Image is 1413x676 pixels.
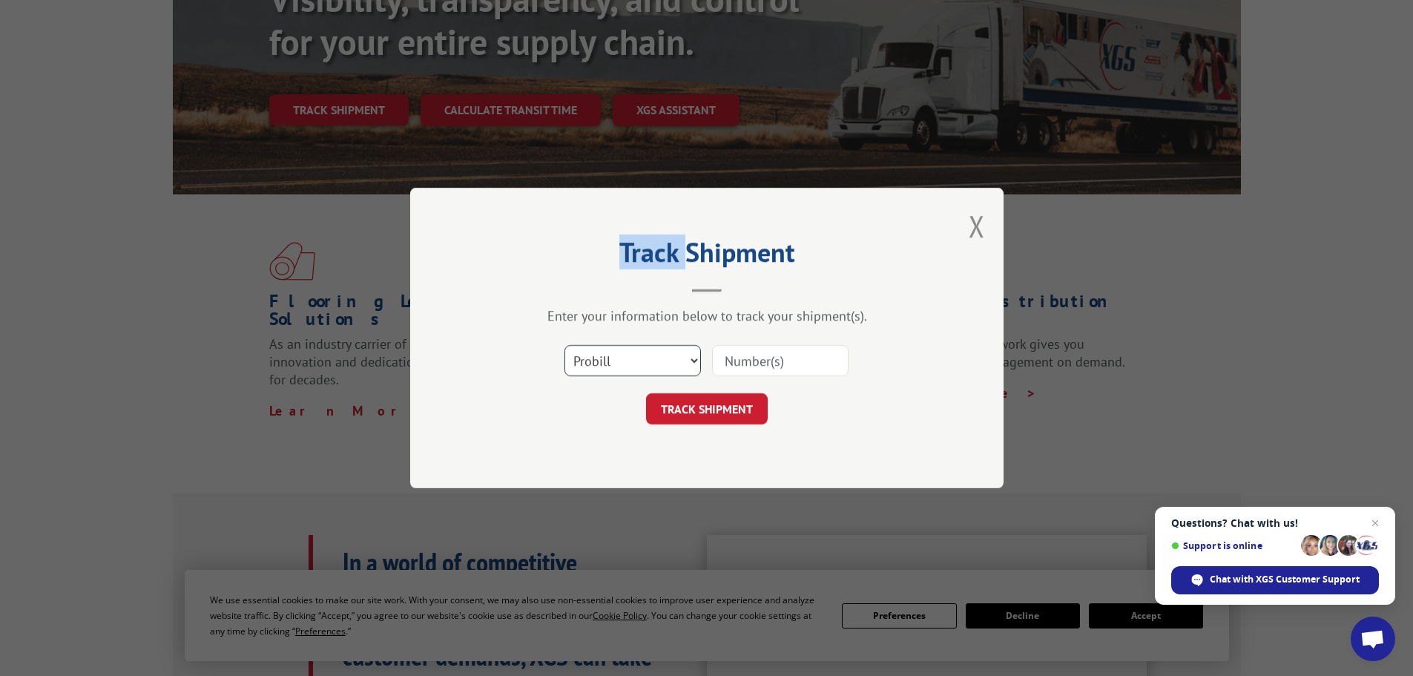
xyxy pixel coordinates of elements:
input: Number(s) [712,345,849,376]
span: Close chat [1366,514,1384,532]
span: Chat with XGS Customer Support [1210,573,1360,586]
span: Support is online [1171,540,1296,551]
div: Enter your information below to track your shipment(s). [484,307,929,324]
button: TRACK SHIPMENT [646,393,768,424]
div: Open chat [1351,617,1395,661]
button: Close modal [969,206,985,246]
div: Chat with XGS Customer Support [1171,566,1379,594]
span: Questions? Chat with us! [1171,517,1379,529]
h2: Track Shipment [484,242,929,270]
